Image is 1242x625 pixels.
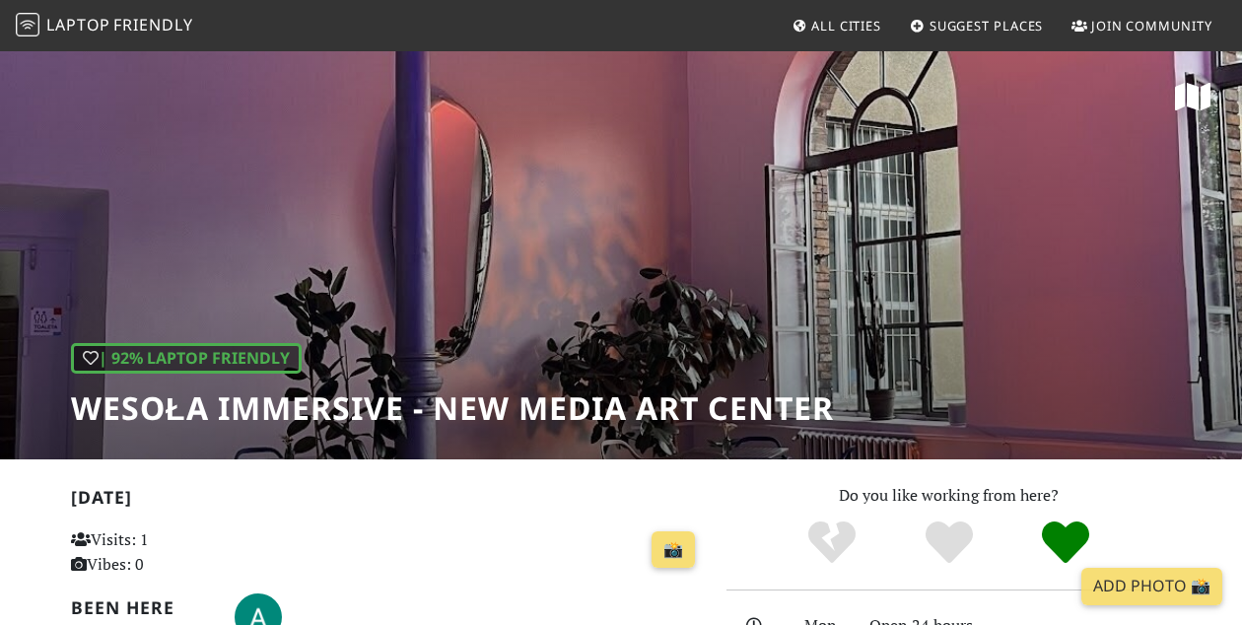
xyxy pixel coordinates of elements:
[71,527,266,578] p: Visits: 1 Vibes: 0
[1007,519,1125,568] div: Definitely!
[930,17,1044,35] span: Suggest Places
[902,8,1052,43] a: Suggest Places
[652,531,695,569] a: 📸
[71,343,302,375] div: | 92% Laptop Friendly
[784,8,889,43] a: All Cities
[811,17,881,35] span: All Cities
[773,519,890,568] div: No
[46,14,110,35] span: Laptop
[1091,17,1212,35] span: Join Community
[890,519,1007,568] div: Yes
[16,9,193,43] a: LaptopFriendly LaptopFriendly
[16,13,39,36] img: LaptopFriendly
[71,487,703,516] h2: [DATE]
[71,597,211,618] h2: Been here
[71,389,834,427] h1: Wesoła Immersive - New Media Art Center
[726,483,1171,509] p: Do you like working from here?
[1064,8,1220,43] a: Join Community
[113,14,192,35] span: Friendly
[1081,568,1222,605] a: Add Photo 📸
